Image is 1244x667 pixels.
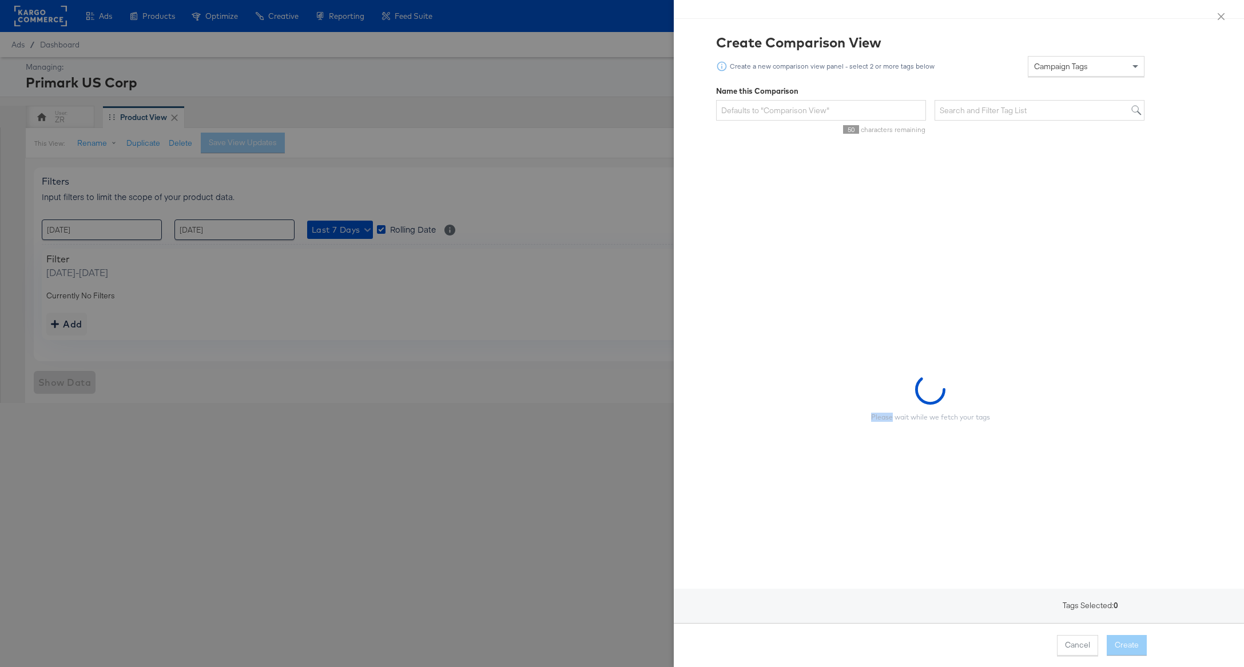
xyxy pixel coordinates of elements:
[1034,61,1088,71] span: Campaign Tags
[729,62,935,70] div: Create a new comparison view panel - select 2 or more tags below
[1217,12,1226,21] span: close
[716,100,926,121] input: Defaults to "Comparison View"
[1114,600,1118,623] strong: 0
[1057,635,1098,656] button: Cancel
[935,100,1144,121] input: Search and Filter Tag List
[871,413,990,422] div: Please wait while we fetch your tags
[674,589,1244,623] div: Tags Selected:
[843,125,859,134] span: 50
[716,125,926,134] div: characters remaining
[716,33,1144,52] div: Create Comparison View
[716,86,1144,97] div: Name this Comparison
